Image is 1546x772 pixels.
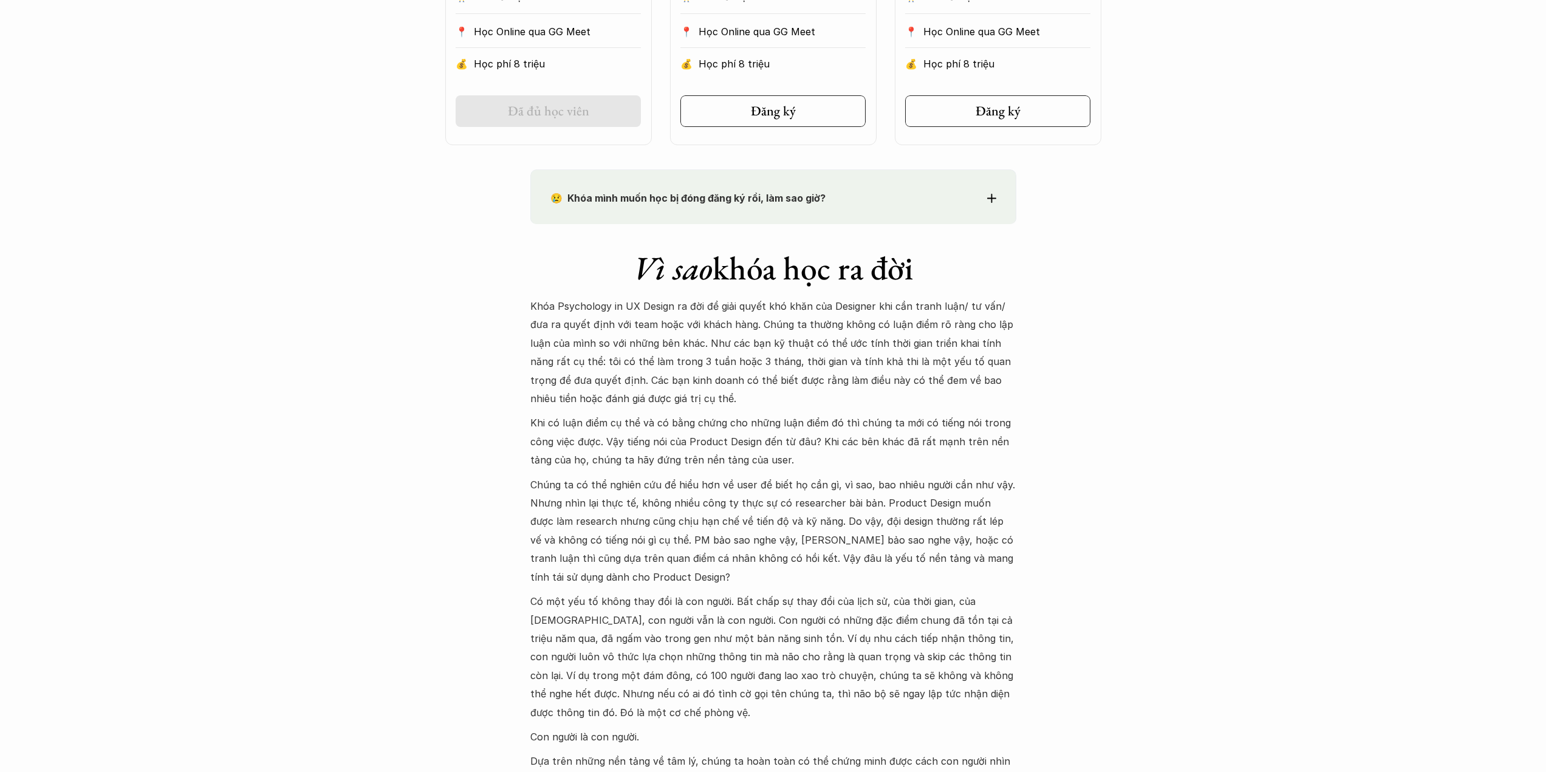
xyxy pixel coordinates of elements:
[699,22,866,41] p: Học Online qua GG Meet
[923,22,1090,41] p: Học Online qua GG Meet
[456,55,468,73] p: 💰
[699,55,866,73] p: Học phí 8 triệu
[456,26,468,38] p: 📍
[530,476,1016,586] p: Chúng ta có thể nghiên cứu để hiểu hơn về user để biết họ cần gì, vì sao, bao nhiêu người cần như...
[550,192,826,204] strong: 😢 Khóa mình muốn học bị đóng đăng ký rồi, làm sao giờ?
[530,728,1016,746] p: Con người là con người.
[680,95,866,127] a: Đăng ký
[530,592,1016,722] p: Có một yếu tố không thay đổi là con người. Bất chấp sự thay đổi của lịch sử, của thời gian, của [...
[976,103,1021,119] h5: Đăng ký
[474,55,641,73] p: Học phí 8 triệu
[474,22,641,41] p: Học Online qua GG Meet
[633,247,713,289] em: Vì sao
[680,26,693,38] p: 📍
[530,248,1016,288] h1: khóa học ra đời
[530,297,1016,408] p: Khóa Psychology in UX Design ra đời để giải quyết khó khăn của Designer khi cần tranh luận/ tư vấ...
[508,103,589,119] h5: Đã đủ học viên
[751,103,796,119] h5: Đăng ký
[905,95,1090,127] a: Đăng ký
[923,55,1090,73] p: Học phí 8 triệu
[905,26,917,38] p: 📍
[905,55,917,73] p: 💰
[530,414,1016,469] p: Khi có luận điểm cụ thể và có bằng chứng cho những luận điểm đó thì chúng ta mới có tiếng nói tro...
[680,55,693,73] p: 💰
